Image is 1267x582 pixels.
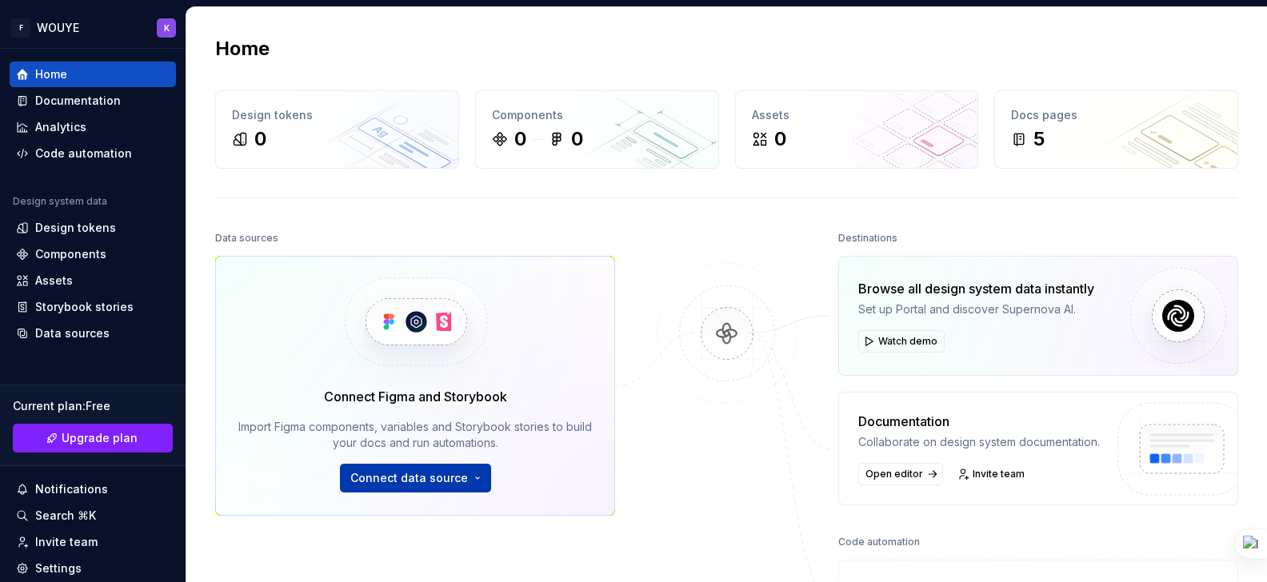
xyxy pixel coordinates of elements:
[492,107,702,123] div: Components
[973,468,1025,480] span: Invite team
[35,119,86,135] div: Analytics
[35,481,108,497] div: Notifications
[858,330,945,353] button: Watch demo
[10,268,176,293] a: Assets
[35,299,134,315] div: Storybook stories
[340,464,491,492] button: Connect data source
[13,195,107,208] div: Design system data
[13,424,173,452] a: Upgrade plan
[35,145,132,161] div: Code automation
[10,556,176,581] a: Settings
[10,141,176,166] a: Code automation
[878,335,937,348] span: Watch demo
[35,325,110,341] div: Data sources
[858,434,1100,450] div: Collaborate on design system documentation.
[10,114,176,140] a: Analytics
[475,90,719,169] a: Components00
[838,227,897,249] div: Destinations
[858,463,943,485] a: Open editor
[858,279,1094,298] div: Browse all design system data instantly
[514,126,526,152] div: 0
[858,412,1100,431] div: Documentation
[35,93,121,109] div: Documentation
[350,470,468,486] span: Connect data source
[953,463,1032,485] a: Invite team
[1033,126,1045,152] div: 5
[11,18,30,38] div: F
[10,476,176,502] button: Notifications
[62,430,138,446] span: Upgrade plan
[35,508,96,524] div: Search ⌘K
[37,20,79,36] div: WOUYE
[232,107,442,123] div: Design tokens
[35,560,82,576] div: Settings
[215,227,278,249] div: Data sources
[10,529,176,555] a: Invite team
[35,534,98,550] div: Invite team
[238,419,592,451] div: Import Figma components, variables and Storybook stories to build your docs and run automations.
[35,273,73,289] div: Assets
[3,10,182,45] button: FWOUYEK
[752,107,962,123] div: Assets
[858,301,1094,317] div: Set up Portal and discover Supernova AI.
[35,246,106,262] div: Components
[10,503,176,528] button: Search ⌘K
[10,241,176,267] a: Components
[10,294,176,320] a: Storybook stories
[35,66,67,82] div: Home
[35,220,116,236] div: Design tokens
[865,468,923,480] span: Open editor
[215,36,270,62] h2: Home
[838,531,920,553] div: Code automation
[10,215,176,241] a: Design tokens
[164,22,170,34] div: K
[215,90,459,169] a: Design tokens0
[10,321,176,346] a: Data sources
[735,90,979,169] a: Assets0
[10,88,176,114] a: Documentation
[254,126,266,152] div: 0
[1011,107,1221,123] div: Docs pages
[571,126,583,152] div: 0
[994,90,1238,169] a: Docs pages5
[10,62,176,87] a: Home
[13,398,173,414] div: Current plan : Free
[324,387,507,406] div: Connect Figma and Storybook
[774,126,786,152] div: 0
